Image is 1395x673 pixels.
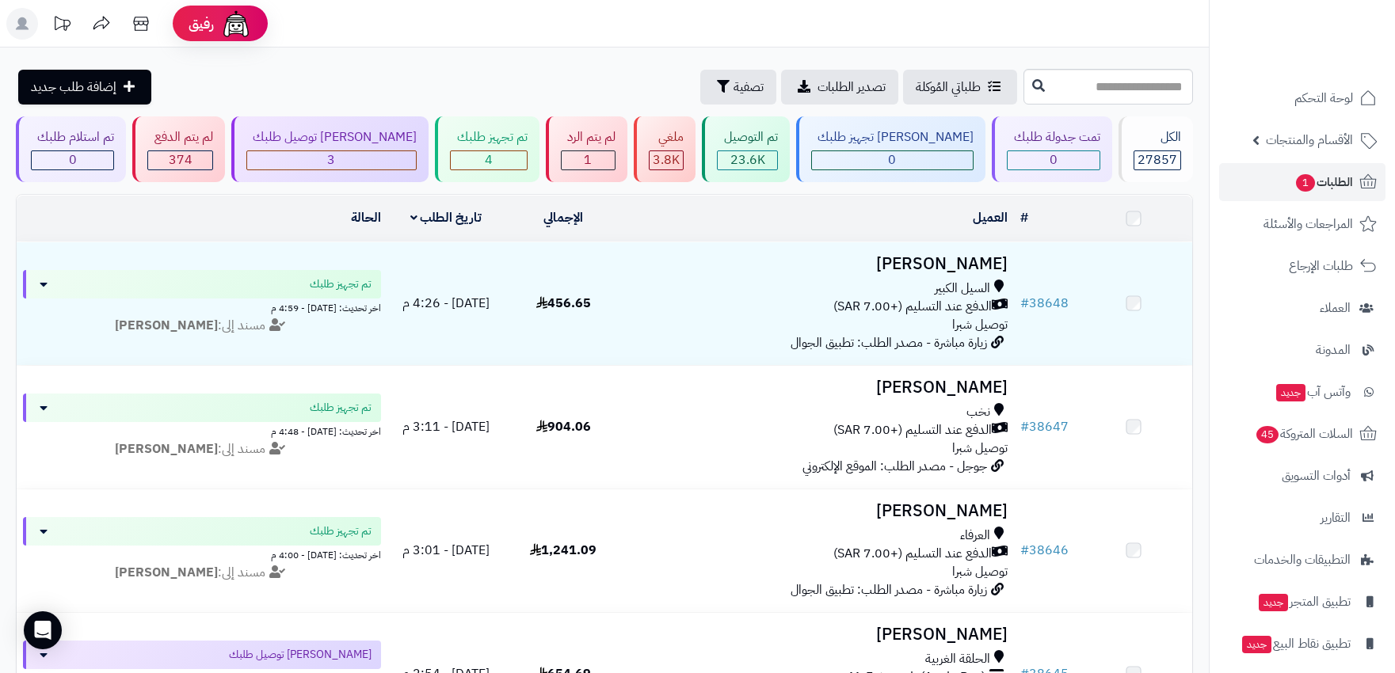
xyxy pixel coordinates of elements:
span: 0 [888,150,896,169]
div: تم تجهيز طلبك [450,128,527,146]
a: التقارير [1219,499,1385,537]
img: ai-face.png [220,8,252,40]
span: زيارة مباشرة - مصدر الطلب: تطبيق الجوال [791,580,987,599]
a: التطبيقات والخدمات [1219,541,1385,579]
div: اخر تحديث: [DATE] - 4:48 م [23,422,381,439]
div: مسند إلى: [11,317,393,335]
img: logo-2.png [1287,17,1380,50]
span: توصيل شبرا [952,562,1008,581]
a: #38648 [1020,294,1069,313]
span: تم تجهيز طلبك [310,523,372,539]
a: تطبيق نقاط البيعجديد [1219,625,1385,663]
div: Open Intercom Messenger [24,611,62,649]
span: توصيل شبرا [952,439,1008,458]
strong: [PERSON_NAME] [115,316,218,335]
span: 456.65 [536,294,591,313]
span: 45 [1256,425,1280,444]
span: 1,241.09 [530,541,596,560]
h3: [PERSON_NAME] [628,255,1007,273]
span: [DATE] - 3:01 م [402,541,490,560]
a: طلباتي المُوكلة [903,70,1017,105]
span: [PERSON_NAME] توصيل طلبك [229,647,372,663]
a: تحديثات المنصة [42,8,82,44]
a: تمت جدولة طلبك 0 [989,116,1115,182]
a: المدونة [1219,331,1385,369]
span: # [1020,541,1029,560]
a: #38647 [1020,417,1069,436]
a: الطلبات1 [1219,163,1385,201]
a: تصدير الطلبات [781,70,898,105]
a: الكل27857 [1115,116,1196,182]
span: 23.6K [730,150,765,169]
div: 1 [562,151,615,169]
a: تم استلام طلبك 0 [13,116,129,182]
span: # [1020,417,1029,436]
span: [DATE] - 4:26 م [402,294,490,313]
span: 1 [584,150,592,169]
span: لوحة التحكم [1294,87,1353,109]
span: العملاء [1320,297,1351,319]
span: جديد [1259,594,1288,611]
span: تم تجهيز طلبك [310,276,372,292]
a: الإجمالي [543,208,583,227]
a: العملاء [1219,289,1385,327]
span: التقارير [1321,507,1351,529]
span: التطبيقات والخدمات [1254,549,1351,571]
div: 4 [451,151,526,169]
span: 4 [485,150,493,169]
div: لم يتم الرد [561,128,616,146]
div: مسند إلى: [11,564,393,582]
span: نخب [966,403,990,421]
a: لم يتم الرد 1 [543,116,631,182]
div: لم يتم الدفع [147,128,212,146]
span: تصفية [734,78,764,97]
div: ملغي [649,128,684,146]
a: إضافة طلب جديد [18,70,151,105]
div: تمت جدولة طلبك [1007,128,1100,146]
a: # [1020,208,1028,227]
a: تاريخ الطلب [410,208,482,227]
span: أدوات التسويق [1282,465,1351,487]
a: الحالة [351,208,381,227]
a: لوحة التحكم [1219,79,1385,117]
span: 1 [1295,173,1316,192]
a: المراجعات والأسئلة [1219,205,1385,243]
span: جديد [1242,636,1271,653]
a: السلات المتروكة45 [1219,415,1385,453]
div: 3845 [650,151,683,169]
div: [PERSON_NAME] توصيل طلبك [246,128,417,146]
span: العرفاء [960,527,990,545]
div: اخر تحديث: [DATE] - 4:00 م [23,546,381,562]
a: العميل [973,208,1008,227]
a: تم التوصيل 23.6K [699,116,792,182]
div: 0 [812,151,973,169]
a: [PERSON_NAME] تجهيز طلبك 0 [793,116,989,182]
div: 23630 [718,151,776,169]
span: طلباتي المُوكلة [916,78,981,97]
span: إضافة طلب جديد [31,78,116,97]
a: #38646 [1020,541,1069,560]
div: اخر تحديث: [DATE] - 4:59 م [23,298,381,315]
span: 0 [1050,150,1058,169]
span: تطبيق نقاط البيع [1241,633,1351,655]
span: الدفع عند التسليم (+7.00 SAR) [833,298,992,316]
span: المدونة [1316,339,1351,361]
span: جوجل - مصدر الطلب: الموقع الإلكتروني [802,457,987,476]
div: تم استلام طلبك [31,128,114,146]
div: 3 [247,151,416,169]
div: تم التوصيل [717,128,777,146]
span: رفيق [189,14,214,33]
span: الحلقة الغربية [925,650,990,668]
span: [DATE] - 3:11 م [402,417,490,436]
a: لم يتم الدفع 374 [129,116,227,182]
h3: [PERSON_NAME] [628,502,1007,520]
strong: [PERSON_NAME] [115,563,218,582]
span: طلبات الإرجاع [1289,255,1353,277]
span: جديد [1276,384,1305,401]
span: الدفع عند التسليم (+7.00 SAR) [833,421,992,439]
a: طلبات الإرجاع [1219,247,1385,285]
span: 3 [327,150,335,169]
a: تطبيق المتجرجديد [1219,583,1385,621]
span: 904.06 [536,417,591,436]
span: زيارة مباشرة - مصدر الطلب: تطبيق الجوال [791,333,987,352]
